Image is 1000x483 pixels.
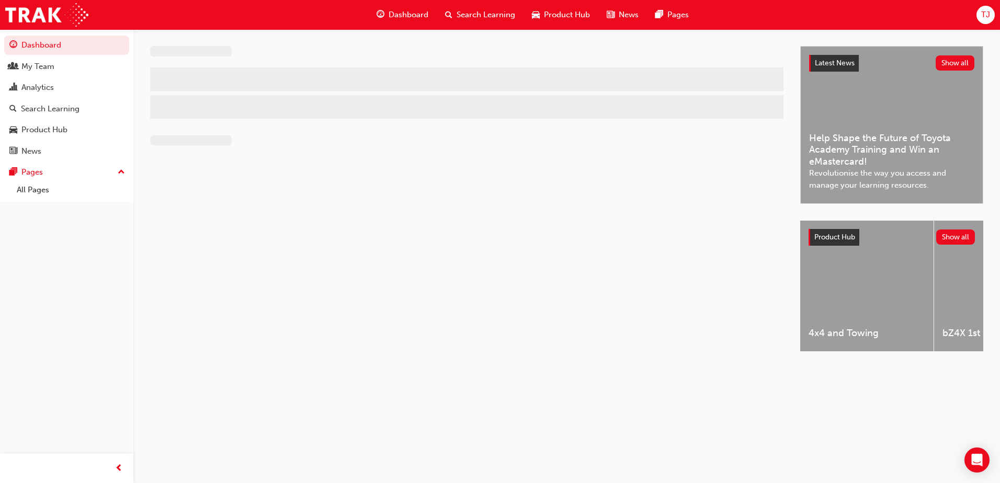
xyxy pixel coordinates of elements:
[5,3,88,27] img: Trak
[809,327,925,339] span: 4x4 and Towing
[809,167,974,191] span: Revolutionise the way you access and manage your learning resources.
[368,4,437,26] a: guage-iconDashboard
[115,462,123,475] span: prev-icon
[4,57,129,76] a: My Team
[667,9,689,21] span: Pages
[21,82,54,94] div: Analytics
[4,78,129,97] a: Analytics
[544,9,590,21] span: Product Hub
[936,55,975,71] button: Show all
[9,105,17,114] span: search-icon
[4,99,129,119] a: Search Learning
[21,124,67,136] div: Product Hub
[377,8,384,21] span: guage-icon
[21,145,41,157] div: News
[936,229,975,245] button: Show all
[9,41,17,50] span: guage-icon
[814,233,855,241] span: Product Hub
[964,447,990,473] div: Open Intercom Messenger
[598,4,647,26] a: news-iconNews
[21,166,43,178] div: Pages
[532,8,540,21] span: car-icon
[809,229,975,246] a: Product HubShow all
[437,4,524,26] a: search-iconSearch Learning
[647,4,697,26] a: pages-iconPages
[607,8,615,21] span: news-icon
[524,4,598,26] a: car-iconProduct Hub
[809,132,974,168] span: Help Shape the Future of Toyota Academy Training and Win an eMastercard!
[4,33,129,163] button: DashboardMy TeamAnalyticsSearch LearningProduct HubNews
[809,55,974,72] a: Latest NewsShow all
[800,46,983,204] a: Latest NewsShow allHelp Shape the Future of Toyota Academy Training and Win an eMastercard!Revolu...
[445,8,452,21] span: search-icon
[9,168,17,177] span: pages-icon
[4,163,129,182] button: Pages
[389,9,428,21] span: Dashboard
[9,62,17,72] span: people-icon
[976,6,995,24] button: TJ
[118,166,125,179] span: up-icon
[9,147,17,156] span: news-icon
[4,120,129,140] a: Product Hub
[4,36,129,55] a: Dashboard
[655,8,663,21] span: pages-icon
[4,142,129,161] a: News
[800,221,934,351] a: 4x4 and Towing
[9,125,17,135] span: car-icon
[9,83,17,93] span: chart-icon
[981,9,990,21] span: TJ
[21,103,79,115] div: Search Learning
[21,61,54,73] div: My Team
[13,182,129,198] a: All Pages
[619,9,639,21] span: News
[457,9,515,21] span: Search Learning
[815,59,855,67] span: Latest News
